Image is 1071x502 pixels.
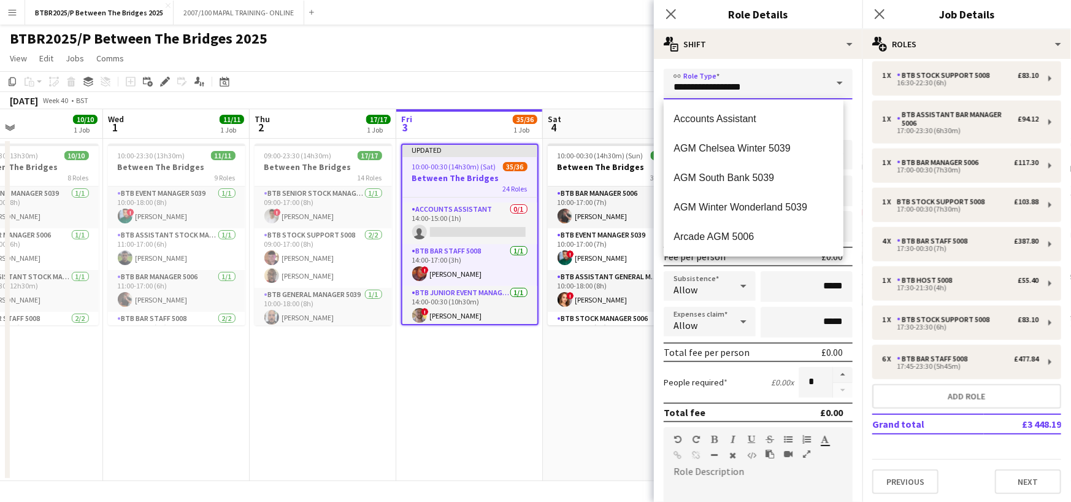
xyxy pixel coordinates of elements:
button: Horizontal Line [710,450,719,460]
app-card-role: BTB General Manager 50391/110:00-18:00 (8h)[PERSON_NAME] [255,288,392,330]
span: 2 [253,120,270,134]
app-card-role: BTB Senior Stock Manager 50061/109:00-17:00 (8h)![PERSON_NAME] [255,187,392,228]
app-card-role: BTB Junior Event Manager 50391/114:00-00:30 (10h30m)![PERSON_NAME] [402,286,537,328]
div: Roles [862,29,1071,59]
span: Accounts Assistant [674,113,834,125]
span: ! [127,209,134,216]
div: £0.00 [820,406,843,419]
span: 31 Roles [651,173,675,182]
h3: Between The Bridges [548,161,685,172]
button: Underline [747,434,756,444]
div: BTB Stock support 5008 [897,71,994,80]
span: Sat [548,114,561,125]
div: Total fee [664,406,705,419]
span: 11/11 [220,115,244,124]
app-card-role: BTB Bar Manager 50061/111:00-17:00 (6h)[PERSON_NAME] [108,270,245,312]
div: 17:00-23:30 (6h30m) [882,128,1038,134]
app-card-role: BTB Event Manager 50391/110:00-17:00 (7h)![PERSON_NAME] [548,228,685,270]
button: Fullscreen [802,449,811,459]
span: 3 [399,120,412,134]
div: £83.10 [1018,71,1038,80]
span: AGM Winter Wonderland 5039 [674,201,834,213]
h1: BTBR2025/P Between The Bridges 2025 [10,29,267,48]
span: 8 Roles [68,173,89,182]
div: BTB Assistant Bar Manager 5006 [897,110,1018,128]
span: Week 40 [40,96,71,105]
div: 16:30-22:30 (6h) [882,80,1038,86]
span: 17/17 [366,115,391,124]
span: 09:00-23:30 (14h30m) [264,151,332,160]
span: 10:00-00:30 (14h30m) (Sun) [558,151,643,160]
app-job-card: Updated10:00-00:30 (14h30m) (Sat)35/36Between The Bridges24 Roles[PERSON_NAME]BTB Bar Staff 50081... [401,144,539,325]
div: BTB Bar Staff 5008 [897,237,972,245]
button: BTBR2025/P Between The Bridges 2025 [25,1,174,25]
h3: Between The Bridges [255,161,392,172]
span: Arcade AGM 5006 [674,231,834,242]
div: 1 Job [367,125,390,134]
button: Strikethrough [766,434,774,444]
div: BTB Stock support 5008 [897,198,989,206]
div: Shift [654,29,862,59]
div: 1 Job [220,125,244,134]
a: View [5,50,32,66]
span: 11/11 [211,151,236,160]
span: 10/10 [73,115,98,124]
h3: Between The Bridges [402,172,537,183]
span: 35/36 [503,162,528,171]
div: 09:00-23:30 (14h30m)17/17Between The Bridges14 RolesBTB Senior Stock Manager 50061/109:00-17:00 (... [255,144,392,325]
div: Updated [402,145,537,155]
span: Allow [674,319,697,331]
div: Fee per person [664,250,726,263]
app-card-role: Accounts Assistant0/114:00-15:00 (1h) [402,203,537,244]
div: £117.30 [1014,158,1038,167]
span: 9 Roles [215,173,236,182]
app-job-card: 10:00-23:30 (13h30m)11/11Between The Bridges9 RolesBTB Event Manager 50391/110:00-18:00 (8h)![PER... [108,144,245,325]
a: Jobs [61,50,89,66]
label: People required [664,377,727,388]
span: Allow [674,284,697,296]
span: Wed [108,114,124,125]
button: Clear Formatting [729,450,737,460]
button: Undo [674,434,682,444]
div: £55.40 [1018,276,1038,285]
span: 24 Roles [503,184,528,193]
a: Edit [34,50,58,66]
span: AGM South Bank 5039 [674,172,834,183]
div: £387.80 [1014,237,1038,245]
td: Grand total [872,414,984,434]
button: Insert video [784,449,793,459]
h3: Role Details [654,6,862,22]
span: View [10,53,27,64]
div: BTB Stock support 5008 [897,315,994,324]
button: Bold [710,434,719,444]
span: ! [421,308,429,315]
span: Thu [255,114,270,125]
span: 35/36 [513,115,537,124]
button: 2007/100 MAPAL TRAINING- ONLINE [174,1,304,25]
button: Italic [729,434,737,444]
div: 1 x [882,198,897,206]
div: £0.00 [821,346,843,358]
div: £0.00 x [771,377,794,388]
button: Paste as plain text [766,449,774,459]
app-job-card: 10:00-00:30 (14h30m) (Sun)39/39Between The Bridges31 RolesBTB Bar Manager 50061/110:00-17:00 (7h)... [548,144,685,325]
span: 14 Roles [358,173,382,182]
div: 1 x [882,71,897,80]
h3: Between The Bridges [108,161,245,172]
app-card-role: BTB Event Manager 50391/110:00-18:00 (8h)![PERSON_NAME] [108,187,245,228]
div: BST [76,96,88,105]
div: £94.12 [1018,115,1038,123]
app-card-role: BTB Stock Manager 50061/110:00-18:00 (8h) [548,312,685,353]
span: ! [567,250,574,258]
div: BTB Bar Staff 5008 [897,355,972,363]
span: Fri [401,114,412,125]
a: Comms [91,50,129,66]
button: Redo [692,434,701,444]
div: £477.84 [1014,355,1038,363]
span: Jobs [66,53,84,64]
div: 17:45-23:30 (5h45m) [882,363,1038,369]
span: 39/39 [651,151,675,160]
td: £3 448.19 [984,414,1061,434]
